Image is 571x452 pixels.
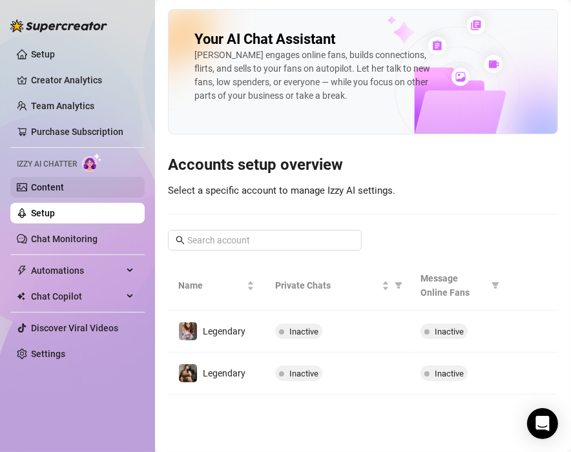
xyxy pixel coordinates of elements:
img: AI Chatter [82,153,102,172]
span: Izzy AI Chatter [17,158,77,170]
a: Team Analytics [31,101,94,111]
span: filter [395,282,402,289]
span: search [176,236,185,245]
a: Setup [31,208,55,218]
div: [PERSON_NAME] engages online fans, builds connections, flirts, and sells to your fans on autopilo... [194,48,430,103]
span: Chat Copilot [31,286,123,307]
span: Message Online Fans [420,271,486,300]
div: Open Intercom Messenger [527,408,558,439]
a: Chat Monitoring [31,234,98,244]
span: Inactive [435,369,464,378]
h3: Accounts setup overview [168,155,558,176]
span: thunderbolt [17,265,27,276]
span: Inactive [435,327,464,336]
a: Discover Viral Videos [31,323,118,333]
th: Name [168,261,265,311]
span: filter [392,276,405,295]
img: logo-BBDzfeDw.svg [10,19,107,32]
a: Creator Analytics [31,70,134,90]
span: Private Chats [275,278,379,293]
h2: Your AI Chat Assistant [194,30,335,48]
span: Legendary [203,326,245,336]
img: Chat Copilot [17,292,25,301]
span: Inactive [289,369,318,378]
span: Inactive [289,327,318,336]
a: Settings [31,349,65,359]
span: Name [178,278,244,293]
a: Content [31,182,64,192]
img: ai-chatter-content-library-cLFOSyPT.png [357,2,557,134]
span: Legendary [203,368,245,378]
img: Legendary [179,322,197,340]
a: Setup [31,49,55,59]
span: Automations [31,260,123,281]
span: filter [492,282,499,289]
span: filter [489,269,502,302]
input: Search account [187,233,344,247]
th: Private Chats [265,261,410,311]
span: Select a specific account to manage Izzy AI settings. [168,185,395,196]
a: Purchase Subscription [31,127,123,137]
img: Legendary [179,364,197,382]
